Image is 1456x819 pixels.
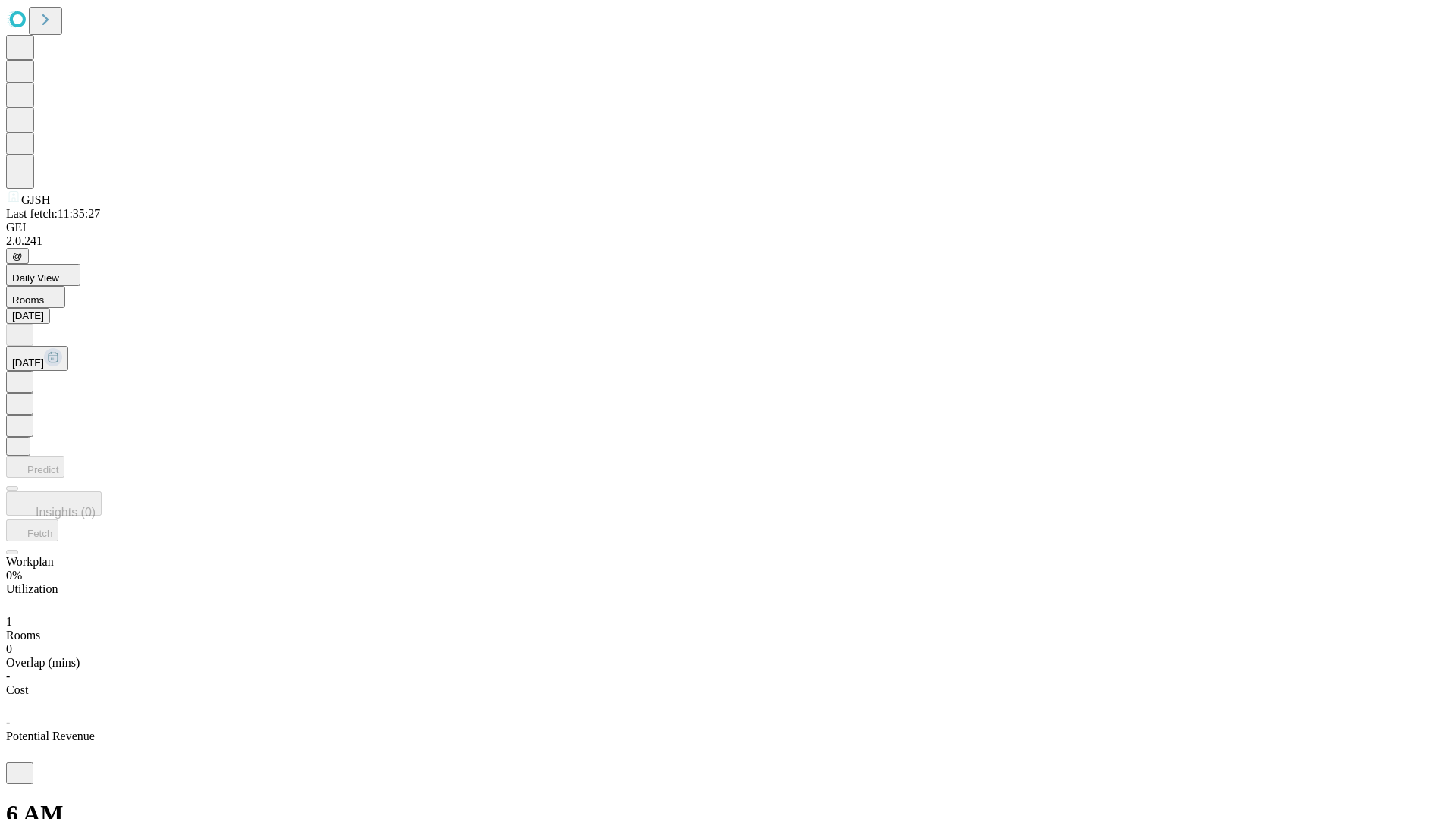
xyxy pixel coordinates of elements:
span: - [6,716,10,729]
button: [DATE] [6,308,50,324]
div: 2.0.241 [6,234,1450,248]
span: 0% [6,569,22,582]
span: Utilization [6,582,58,595]
span: Cost [6,683,28,696]
button: Predict [6,456,64,478]
button: Insights (0) [6,491,102,516]
button: [DATE] [6,346,68,371]
span: Rooms [12,294,44,306]
div: GEI [6,221,1450,234]
span: 0 [6,642,12,655]
span: Insights (0) [36,506,96,519]
span: GJSH [21,193,50,206]
span: Potential Revenue [6,730,95,742]
button: Rooms [6,286,65,308]
button: Fetch [6,519,58,541]
button: Daily View [6,264,80,286]
span: 1 [6,615,12,628]
span: Last fetch: 11:35:27 [6,207,100,220]
span: Daily View [12,272,59,284]
span: @ [12,250,23,262]
span: - [6,670,10,682]
span: Workplan [6,555,54,568]
span: Overlap (mins) [6,656,80,669]
span: Rooms [6,629,40,642]
span: [DATE] [12,357,44,369]
button: @ [6,248,29,264]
